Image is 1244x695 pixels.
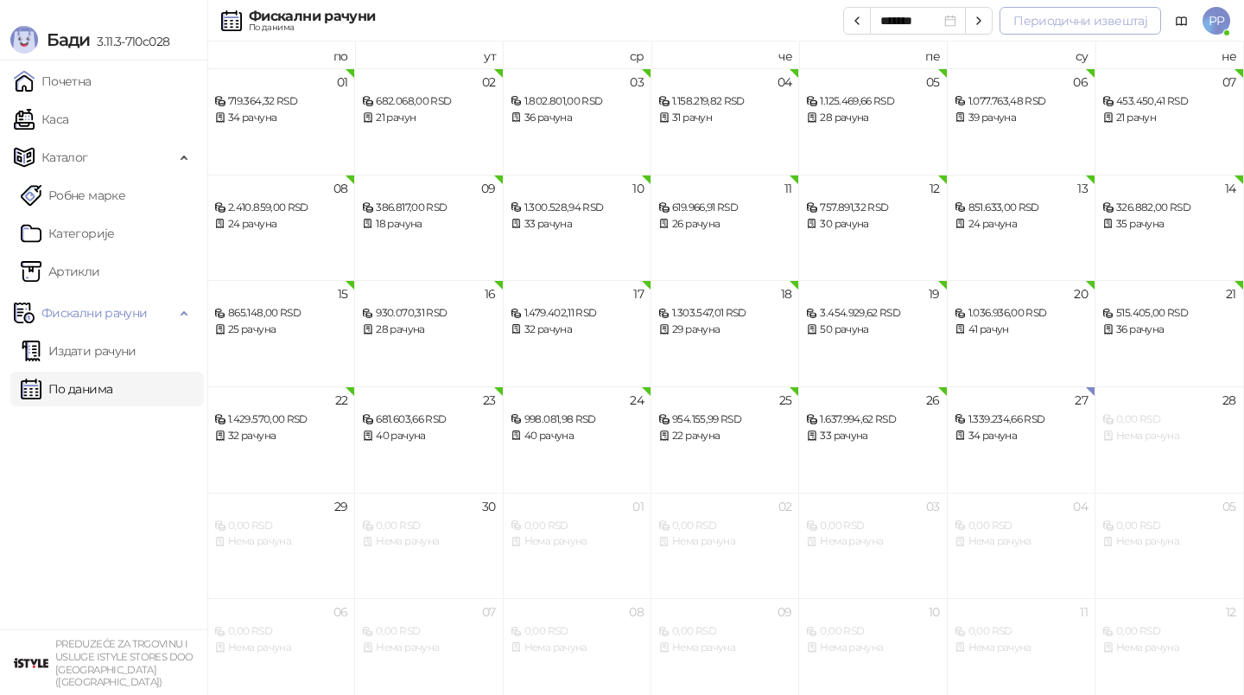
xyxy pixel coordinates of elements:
[207,175,355,281] td: 2025-09-08
[14,646,48,680] img: 64x64-companyLogo-77b92cf4-9946-4f36-9751-bf7bb5fd2c7d.png
[214,110,347,126] div: 34 рачуна
[214,518,347,534] div: 0,00 RSD
[658,640,791,656] div: Нема рачуна
[799,280,947,386] td: 2025-09-19
[658,623,791,640] div: 0,00 RSD
[1102,216,1235,233] div: 35 рачуна
[658,428,791,444] div: 22 рачуна
[41,296,147,330] span: Фискални рачуни
[355,175,503,281] td: 2025-09-09
[21,334,136,368] a: Издати рачуни
[21,178,125,213] a: Робне марке
[214,305,347,322] div: 865.148,00 RSD
[929,288,940,300] div: 19
[1000,7,1161,35] button: Периодични извештај
[362,200,495,216] div: 386.817,00 RSD
[362,428,495,444] div: 40 рачуна
[930,182,940,194] div: 12
[207,68,355,175] td: 2025-09-01
[630,76,644,88] div: 03
[806,200,939,216] div: 757.891,32 RSD
[1222,501,1236,513] div: 05
[362,623,495,640] div: 0,00 RSD
[781,288,792,300] div: 18
[806,623,939,640] div: 0,00 RSD
[955,322,1088,338] div: 41 рачун
[806,216,939,233] div: 30 рачуна
[355,68,503,175] td: 2025-09-02
[658,216,791,233] div: 26 рачуна
[658,518,791,534] div: 0,00 RSD
[955,640,1088,656] div: Нема рачуна
[784,182,792,194] div: 11
[1102,322,1235,338] div: 36 рачуна
[504,68,651,175] td: 2025-09-03
[207,386,355,493] td: 2025-09-22
[511,110,644,126] div: 36 рачуна
[806,110,939,126] div: 28 рачуна
[511,322,644,338] div: 32 рачуна
[1077,182,1088,194] div: 13
[948,175,1095,281] td: 2025-09-13
[779,394,792,406] div: 25
[362,411,495,428] div: 681.603,66 RSD
[504,41,651,68] th: ср
[1102,428,1235,444] div: Нема рачуна
[806,518,939,534] div: 0,00 RSD
[926,76,940,88] div: 05
[355,493,503,599] td: 2025-09-30
[335,394,348,406] div: 22
[777,606,792,618] div: 09
[207,280,355,386] td: 2025-09-15
[651,68,799,175] td: 2025-09-04
[511,533,644,550] div: Нема рачуна
[1226,288,1236,300] div: 21
[955,411,1088,428] div: 1.339.234,66 RSD
[948,68,1095,175] td: 2025-09-06
[504,175,651,281] td: 2025-09-10
[806,428,939,444] div: 33 рачуна
[249,23,375,32] div: По данима
[658,110,791,126] div: 31 рачун
[651,175,799,281] td: 2025-09-11
[334,501,348,513] div: 29
[214,428,347,444] div: 32 рачуна
[511,428,644,444] div: 40 рачуна
[338,288,348,300] div: 15
[633,288,644,300] div: 17
[207,41,355,68] th: по
[214,623,347,640] div: 0,00 RSD
[955,623,1088,640] div: 0,00 RSD
[511,216,644,233] div: 33 рачуна
[955,428,1088,444] div: 34 рачуна
[1225,182,1236,194] div: 14
[483,394,496,406] div: 23
[1095,493,1243,599] td: 2025-10-05
[511,200,644,216] div: 1.300.528,94 RSD
[1102,411,1235,428] div: 0,00 RSD
[41,140,88,175] span: Каталог
[214,322,347,338] div: 25 рачуна
[362,110,495,126] div: 21 рачун
[658,322,791,338] div: 29 рачуна
[214,411,347,428] div: 1.429.570,00 RSD
[777,76,792,88] div: 04
[511,518,644,534] div: 0,00 RSD
[1080,606,1088,618] div: 11
[1226,606,1236,618] div: 12
[948,493,1095,599] td: 2025-10-04
[926,394,940,406] div: 26
[10,26,38,54] img: Logo
[1095,280,1243,386] td: 2025-09-21
[55,638,194,688] small: PREDUZEĆE ZA TRGOVINU I USLUGE ISTYLE STORES DOO [GEOGRAPHIC_DATA] ([GEOGRAPHIC_DATA])
[799,493,947,599] td: 2025-10-03
[1102,518,1235,534] div: 0,00 RSD
[14,64,92,99] a: Почетна
[806,533,939,550] div: Нема рачуна
[21,254,100,289] a: ArtikliАртикли
[799,386,947,493] td: 2025-09-26
[214,640,347,656] div: Нема рачуна
[362,533,495,550] div: Нема рачуна
[1095,386,1243,493] td: 2025-09-28
[1102,110,1235,126] div: 21 рачун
